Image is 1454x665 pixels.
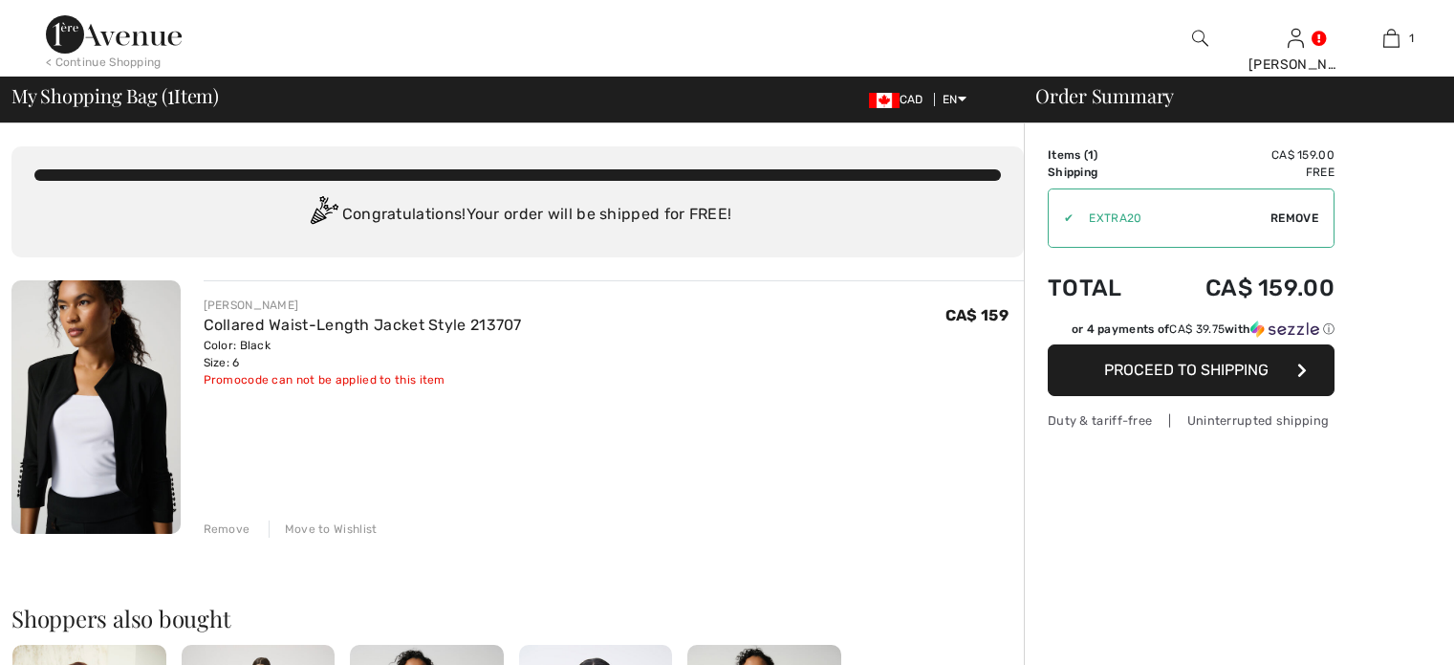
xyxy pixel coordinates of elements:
[204,337,522,371] div: Color: Black Size: 6
[1072,321,1335,338] div: or 4 payments of with
[943,93,966,106] span: EN
[304,196,342,234] img: Congratulation2.svg
[1270,210,1318,227] span: Remove
[1012,86,1443,105] div: Order Summary
[11,607,1024,630] h2: Shoppers also bought
[1048,255,1152,321] td: Total
[1192,27,1208,50] img: search the website
[46,54,162,71] div: < Continue Shopping
[1409,30,1414,47] span: 1
[869,93,900,108] img: Canadian Dollar
[204,316,522,334] a: Collared Waist-Length Jacket Style 213707
[1344,27,1438,50] a: 1
[1152,255,1335,321] td: CA$ 159.00
[1169,322,1225,336] span: CA$ 39.75
[1383,27,1400,50] img: My Bag
[1048,411,1335,430] div: Duty & tariff-free | Uninterrupted shipping
[11,280,181,534] img: Collared Waist-Length Jacket Style 213707
[1048,321,1335,344] div: or 4 payments ofCA$ 39.75withSezzle Click to learn more about Sezzle
[1288,29,1304,47] a: Sign In
[1048,146,1152,164] td: Items ( )
[167,81,174,106] span: 1
[1088,148,1094,162] span: 1
[46,15,182,54] img: 1ère Avenue
[1048,164,1152,181] td: Shipping
[1104,361,1269,379] span: Proceed to Shipping
[1074,189,1270,247] input: Promo code
[1152,146,1335,164] td: CA$ 159.00
[269,521,378,538] div: Move to Wishlist
[11,86,219,105] span: My Shopping Bag ( Item)
[1288,27,1304,50] img: My Info
[34,196,1001,234] div: Congratulations! Your order will be shipped for FREE!
[204,371,522,388] div: Promocode can not be applied to this item
[1152,164,1335,181] td: Free
[204,521,250,538] div: Remove
[1250,321,1319,338] img: Sezzle
[1049,210,1074,227] div: ✔
[204,297,522,314] div: [PERSON_NAME]
[869,93,931,106] span: CAD
[1248,55,1342,75] div: [PERSON_NAME]
[1048,344,1335,396] button: Proceed to Shipping
[945,306,1009,324] span: CA$ 159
